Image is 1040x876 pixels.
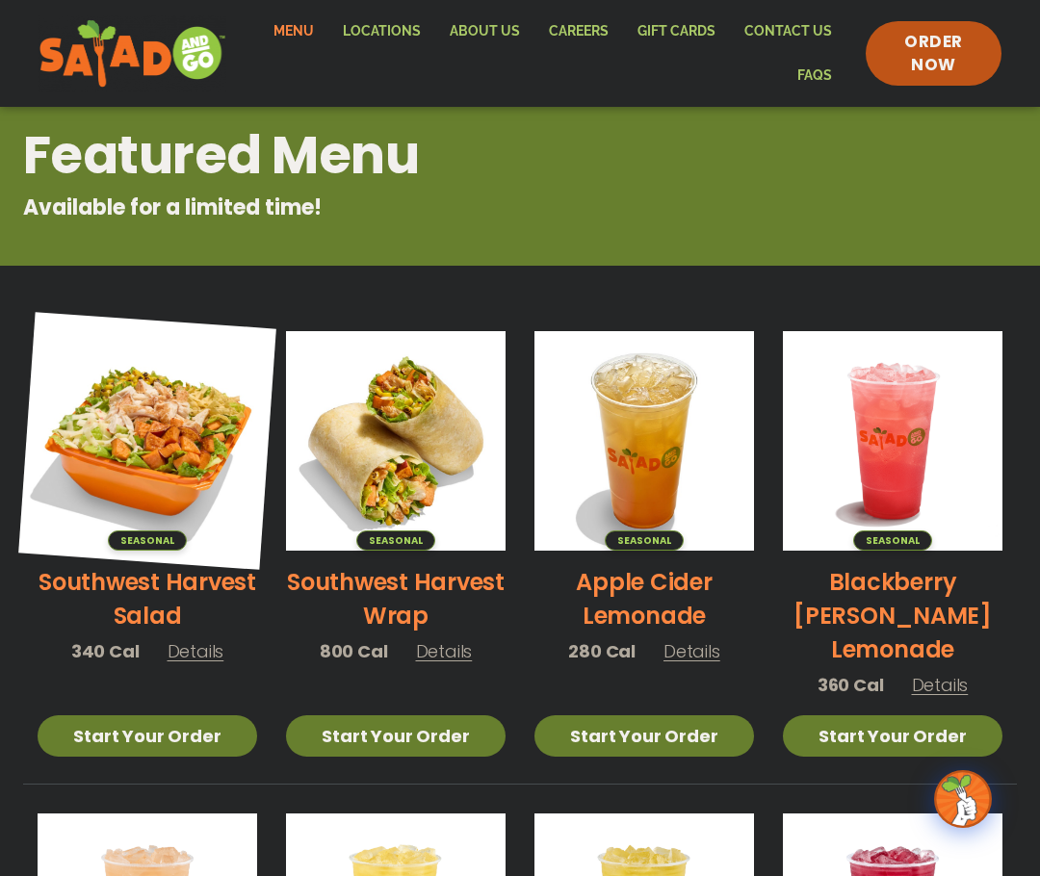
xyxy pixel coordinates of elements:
h2: Blackberry [PERSON_NAME] Lemonade [783,565,1002,666]
a: Start Your Order [783,715,1002,757]
a: GIFT CARDS [623,10,730,54]
span: 800 Cal [320,638,388,664]
a: Menu [259,10,328,54]
a: Start Your Order [38,715,257,757]
span: Details [912,673,969,697]
h2: Featured Menu [23,116,862,194]
span: Details [663,639,720,663]
span: 280 Cal [568,638,636,664]
span: 340 Cal [71,638,140,664]
span: Details [416,639,473,663]
span: 360 Cal [818,672,884,698]
a: Locations [328,10,435,54]
img: Product photo for Apple Cider Lemonade [534,331,754,551]
img: Product photo for Southwest Harvest Salad [18,312,276,570]
span: Seasonal [356,530,434,551]
img: Product photo for Southwest Harvest Wrap [286,331,506,551]
a: FAQs [783,54,846,98]
nav: Menu [246,10,847,97]
p: Available for a limited time! [23,192,862,223]
img: new-SAG-logo-768×292 [39,15,226,92]
a: ORDER NOW [866,21,1001,87]
h2: Southwest Harvest Wrap [286,565,506,632]
span: Details [168,639,224,663]
h2: Southwest Harvest Salad [38,565,257,632]
span: Seasonal [853,530,931,551]
a: Start Your Order [534,715,754,757]
h2: Apple Cider Lemonade [534,565,754,632]
img: wpChatIcon [936,772,990,826]
span: Seasonal [605,530,683,551]
span: ORDER NOW [885,31,982,77]
img: Product photo for Blackberry Bramble Lemonade [783,331,1002,551]
a: About Us [435,10,534,54]
span: Seasonal [108,530,186,551]
a: Contact Us [730,10,846,54]
a: Start Your Order [286,715,506,757]
a: Careers [534,10,623,54]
